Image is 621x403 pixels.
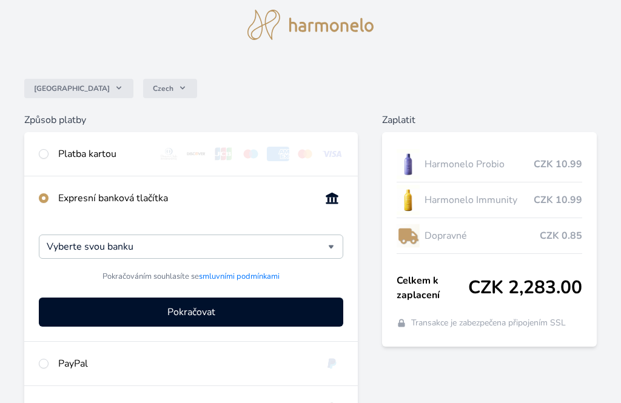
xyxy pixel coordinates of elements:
[153,84,173,93] span: Czech
[158,147,180,161] img: diners.svg
[39,235,343,259] div: Vyberte svou banku
[397,149,420,179] img: CLEAN_PROBIO_se_stinem_x-lo.jpg
[267,147,289,161] img: amex.svg
[102,271,280,282] span: Pokračováním souhlasíte se
[185,147,207,161] img: discover.svg
[58,356,311,371] div: PayPal
[24,79,133,98] button: [GEOGRAPHIC_DATA]
[199,271,280,282] a: smluvními podmínkami
[397,273,468,302] span: Celkem k zaplacení
[397,185,420,215] img: IMMUNITY_se_stinem_x-lo.jpg
[240,147,262,161] img: maestro.svg
[247,10,374,40] img: logo.svg
[411,317,566,329] span: Transakce je zabezpečena připojením SSL
[397,221,420,251] img: delivery-lo.png
[321,147,343,161] img: visa.svg
[321,191,343,205] img: onlineBanking_CZ.svg
[468,277,582,299] span: CZK 2,283.00
[294,147,317,161] img: mc.svg
[212,147,235,161] img: jcb.svg
[34,84,110,93] span: [GEOGRAPHIC_DATA]
[58,191,311,205] div: Expresní banková tlačítka
[39,298,343,327] button: Pokračovat
[321,356,343,371] img: paypal.svg
[425,228,540,243] span: Dopravné
[382,113,597,127] h6: Zaplatit
[425,157,534,172] span: Harmonelo Probio
[534,157,582,172] span: CZK 10.99
[58,147,148,161] div: Platba kartou
[540,228,582,243] span: CZK 0.85
[47,239,328,254] input: Hledat...
[24,113,358,127] h6: Způsob platby
[425,193,534,207] span: Harmonelo Immunity
[143,79,197,98] button: Czech
[534,193,582,207] span: CZK 10.99
[167,305,215,319] span: Pokračovat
